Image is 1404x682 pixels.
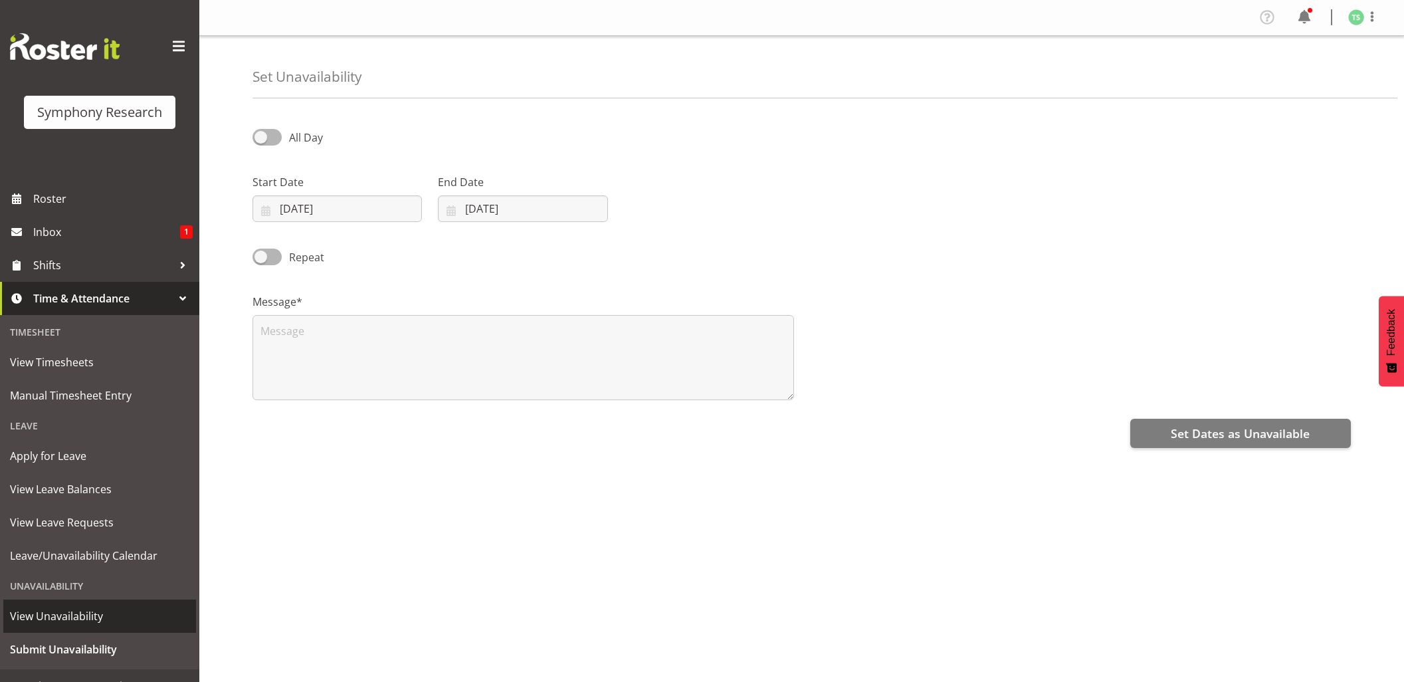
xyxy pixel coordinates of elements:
a: Submit Unavailability [3,633,196,666]
a: Leave/Unavailability Calendar [3,539,196,572]
span: Feedback [1385,309,1397,356]
input: Click to select... [438,195,607,222]
span: Set Dates as Unavailable [1171,425,1310,442]
span: View Leave Balances [10,479,189,499]
button: Feedback - Show survey [1379,296,1404,386]
a: Manual Timesheet Entry [3,379,196,412]
img: tanya-stebbing1954.jpg [1348,9,1364,25]
span: Roster [33,189,193,209]
div: Unavailability [3,572,196,600]
span: View Unavailability [10,606,189,626]
span: Time & Attendance [33,288,173,308]
button: Set Dates as Unavailable [1130,419,1351,448]
span: Inbox [33,222,180,242]
input: Click to select... [252,195,422,222]
span: View Timesheets [10,352,189,372]
a: View Leave Requests [3,506,196,539]
a: View Unavailability [3,600,196,633]
span: Apply for Leave [10,446,189,466]
span: Shifts [33,255,173,275]
span: Leave/Unavailability Calendar [10,546,189,566]
a: Apply for Leave [3,439,196,473]
div: Leave [3,412,196,439]
span: Manual Timesheet Entry [10,386,189,405]
span: Submit Unavailability [10,639,189,659]
span: 1 [180,225,193,239]
img: Rosterit website logo [10,33,120,60]
h4: Set Unavailability [252,69,361,84]
span: All Day [289,130,323,145]
a: View Timesheets [3,346,196,379]
label: Start Date [252,174,422,190]
label: Message* [252,294,794,310]
span: View Leave Requests [10,512,189,532]
label: End Date [438,174,607,190]
div: Symphony Research [37,102,162,122]
span: Repeat [282,249,324,265]
div: Timesheet [3,318,196,346]
a: View Leave Balances [3,473,196,506]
